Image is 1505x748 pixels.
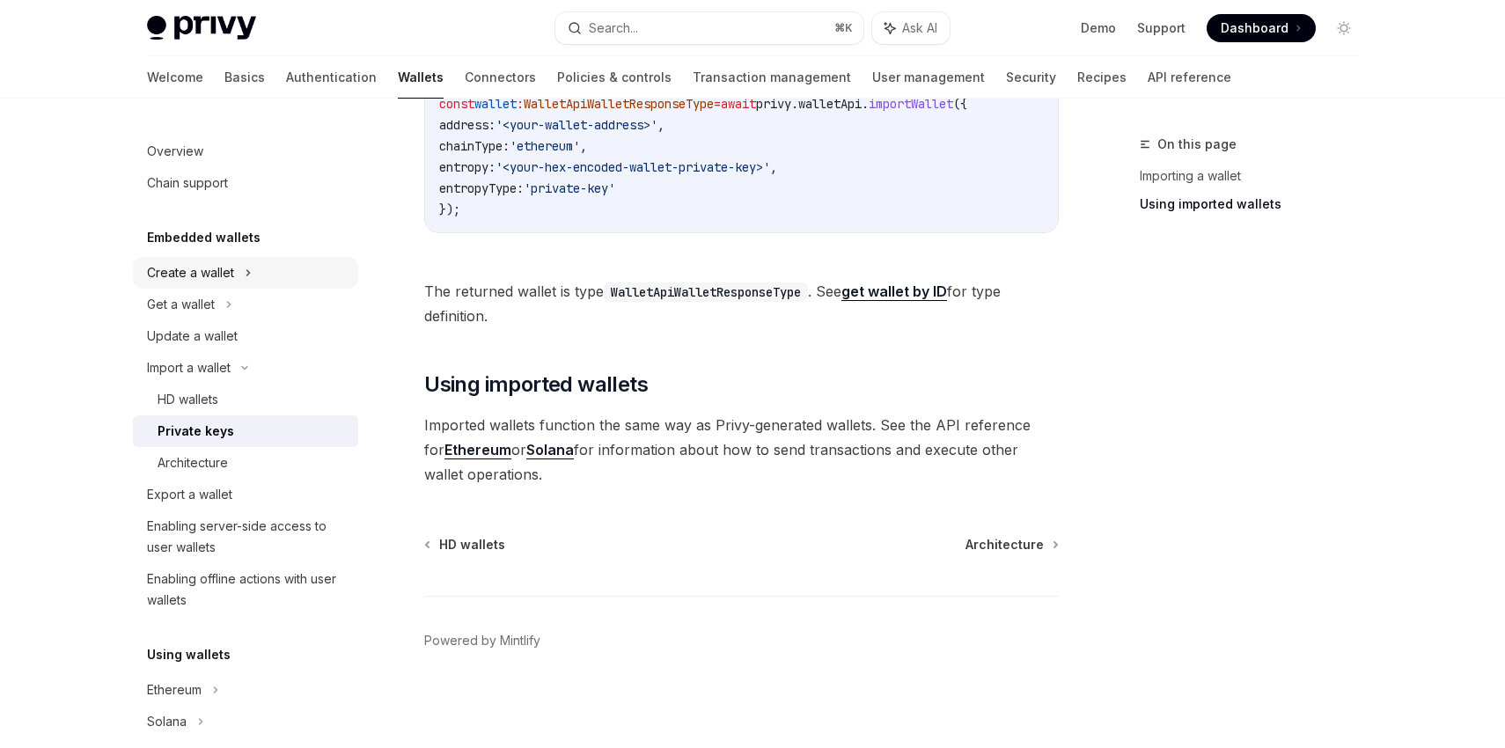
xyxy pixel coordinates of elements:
span: '<your-wallet-address>' [496,117,657,133]
span: Dashboard [1221,19,1288,37]
span: Using imported wallets [424,370,648,399]
a: Connectors [465,56,536,99]
a: Recipes [1077,56,1127,99]
span: = [714,96,721,112]
button: Search...⌘K [555,12,863,44]
span: ({ [953,96,967,112]
a: Overview [133,136,358,167]
div: Overview [147,141,203,162]
a: Export a wallet [133,479,358,510]
span: importWallet [869,96,953,112]
div: HD wallets [158,389,218,410]
a: Policies & controls [557,56,672,99]
button: Ask AI [872,12,950,44]
div: Solana [147,711,187,732]
span: . [862,96,869,112]
a: Powered by Mintlify [424,632,540,649]
code: WalletApiWalletResponseType [604,282,808,302]
span: '<your-hex-encoded-wallet-private-key>' [496,159,770,175]
span: On this page [1157,134,1237,155]
a: Private keys [133,415,358,447]
span: , [770,159,777,175]
div: Enabling server-side access to user wallets [147,516,348,558]
span: const [439,96,474,112]
a: Solana [526,441,574,459]
span: The returned wallet is type . See for type definition. [424,279,1059,328]
span: await [721,96,756,112]
span: privy [756,96,791,112]
a: Welcome [147,56,203,99]
span: 'ethereum' [510,138,580,154]
h5: Embedded wallets [147,227,261,248]
div: Enabling offline actions with user wallets [147,568,348,611]
div: Private keys [158,421,234,442]
span: . [791,96,798,112]
span: HD wallets [439,536,505,554]
a: Ethereum [444,441,511,459]
button: Toggle dark mode [1330,14,1358,42]
span: walletApi [798,96,862,112]
a: Chain support [133,167,358,199]
a: Basics [224,56,265,99]
a: HD wallets [426,536,505,554]
span: entropyType: [439,180,524,196]
a: get wallet by ID [841,282,947,301]
div: Chain support [147,172,228,194]
a: User management [872,56,985,99]
span: }); [439,202,460,217]
span: 'private-key' [524,180,615,196]
a: HD wallets [133,384,358,415]
div: Get a wallet [147,294,215,315]
a: Update a wallet [133,320,358,352]
div: Export a wallet [147,484,232,505]
span: ⌘ K [834,21,853,35]
span: wallet [474,96,517,112]
span: entropy: [439,159,496,175]
div: Create a wallet [147,262,234,283]
span: , [657,117,664,133]
a: Transaction management [693,56,851,99]
a: Wallets [398,56,444,99]
a: Authentication [286,56,377,99]
a: Architecture [133,447,358,479]
a: Architecture [965,536,1057,554]
a: Enabling offline actions with user wallets [133,563,358,616]
a: Support [1137,19,1186,37]
div: Search... [589,18,638,39]
div: Update a wallet [147,326,238,347]
span: , [580,138,587,154]
div: Import a wallet [147,357,231,378]
div: Ethereum [147,679,202,700]
h5: Using wallets [147,644,231,665]
span: WalletApiWalletResponseType [524,96,714,112]
span: Architecture [965,536,1044,554]
span: chainType: [439,138,510,154]
div: Architecture [158,452,228,473]
span: : [517,96,524,112]
a: Importing a wallet [1140,162,1372,190]
span: Imported wallets function the same way as Privy-generated wallets. See the API reference for or f... [424,413,1059,487]
a: Using imported wallets [1140,190,1372,218]
a: API reference [1148,56,1231,99]
a: Security [1006,56,1056,99]
a: Dashboard [1207,14,1316,42]
a: Demo [1081,19,1116,37]
span: address: [439,117,496,133]
span: Ask AI [902,19,937,37]
a: Enabling server-side access to user wallets [133,510,358,563]
img: light logo [147,16,256,40]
